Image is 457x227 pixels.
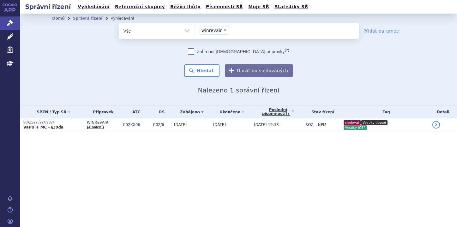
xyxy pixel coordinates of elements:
[344,125,367,130] i: Vysoky ICER
[150,105,171,118] th: RS
[113,3,167,11] a: Referenční skupiny
[174,123,187,127] span: [DATE]
[305,123,326,127] span: ROZ – NPM
[302,105,340,118] th: Stav řízení
[432,121,440,129] a: detail
[111,14,142,23] li: Vyhledávání
[254,123,279,127] span: [DATE] 19:38
[87,125,104,129] a: (4 balení)
[153,123,171,127] span: C02/6
[188,48,289,55] label: Zahrnout [DEMOGRAPHIC_DATA] přípravky
[254,105,302,118] a: Poslednípísemnost(?)
[230,26,234,34] input: winrevair
[174,108,210,117] a: Zahájeno
[204,3,245,11] a: Písemnosti SŘ
[285,48,289,52] abbr: (?)
[344,120,361,125] i: sledovat
[76,3,111,11] a: Vyhledávání
[213,123,226,127] span: [DATE]
[213,108,250,117] a: Ukončeno
[168,3,202,11] a: Běžící lhůty
[73,16,103,21] a: Správní řízení
[246,3,271,11] a: Moje SŘ
[364,28,400,34] a: Přidat parametr
[201,28,222,33] span: winrevair
[23,125,63,129] strong: VaPÚ + MC - §39da
[273,3,310,11] a: Statistiky SŘ
[225,64,293,77] button: Uložit do sledovaných
[284,112,289,116] abbr: (?)
[361,120,387,125] i: Vysoky dopad
[120,105,150,118] th: ATC
[20,2,76,11] h2: Správní řízení
[23,120,84,125] p: SUKLS273924/2024
[223,28,227,32] span: ×
[87,120,120,125] span: WINREVAIR
[429,105,457,118] th: Detail
[123,123,150,127] span: C02KX06
[198,86,279,94] span: Nalezeno 1 správní řízení
[84,105,120,118] th: Přípravek
[23,108,84,117] a: SPZN / Typ SŘ
[340,105,429,118] th: Tag
[52,16,65,21] a: Domů
[184,64,220,77] button: Hledat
